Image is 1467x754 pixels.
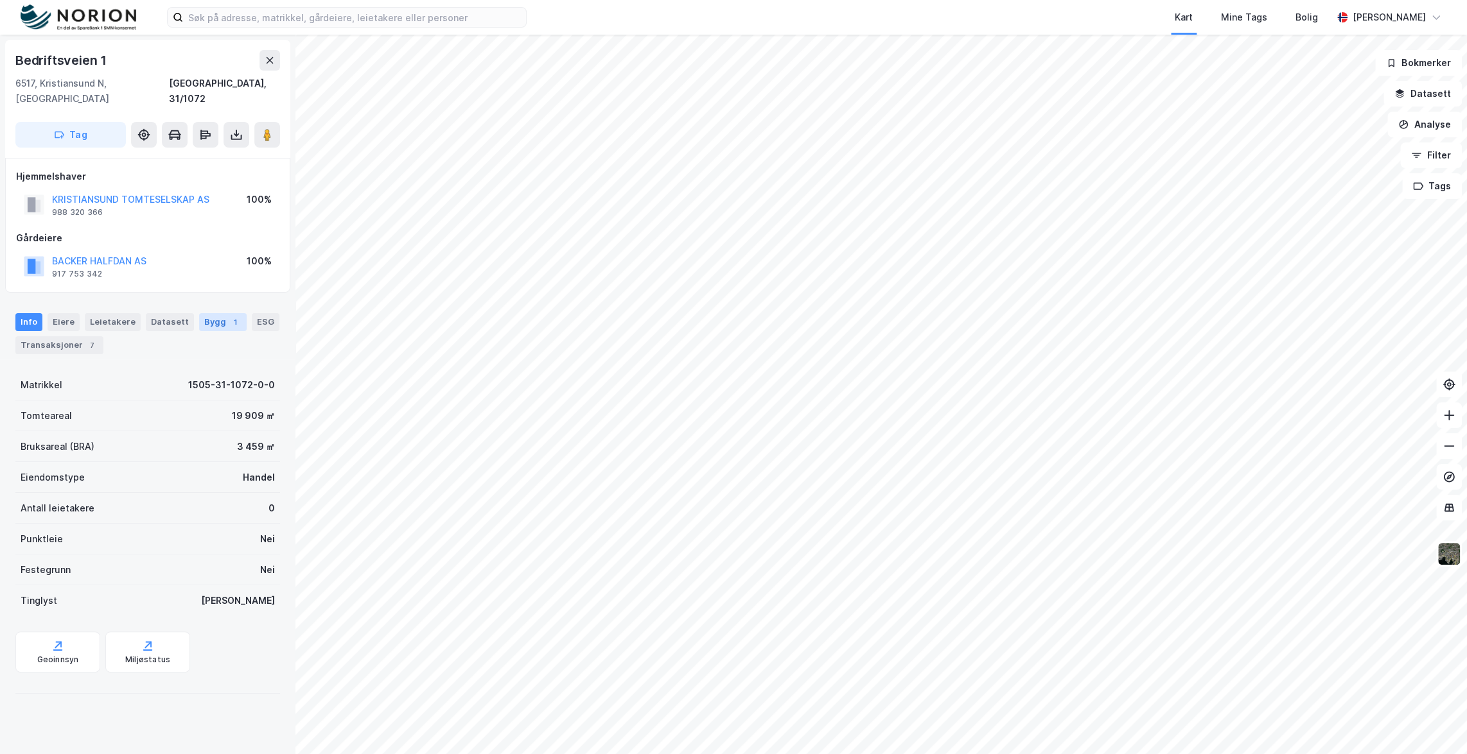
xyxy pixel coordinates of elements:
div: Kart [1175,10,1193,25]
div: 19 909 ㎡ [232,408,275,424]
div: Transaksjoner [15,336,103,354]
button: Filter [1400,142,1462,168]
button: Analyse [1387,112,1462,137]
img: norion-logo.80e7a08dc31c2e691866.png [21,4,136,31]
div: Geoinnsyn [37,655,79,665]
button: Tags [1402,173,1462,199]
div: Bygg [199,313,247,331]
div: 917 753 342 [52,269,102,279]
div: Festegrunn [21,562,71,578]
div: Nei [260,531,275,547]
div: 6517, Kristiansund N, [GEOGRAPHIC_DATA] [15,76,169,107]
div: Nei [260,562,275,578]
div: Miljøstatus [125,655,170,665]
input: Søk på adresse, matrikkel, gårdeiere, leietakere eller personer [183,8,526,27]
div: Info [15,313,42,331]
button: Tag [15,122,126,148]
div: Kontrollprogram for chat [1403,692,1467,754]
div: 0 [268,501,275,516]
div: Bedriftsveien 1 [15,50,109,71]
div: Punktleie [21,531,63,547]
div: Bolig [1296,10,1318,25]
div: Hjemmelshaver [16,169,279,184]
div: Tinglyst [21,593,57,608]
div: Gårdeiere [16,230,279,246]
div: 1505-31-1072-0-0 [188,377,275,393]
div: ESG [252,313,279,331]
div: [PERSON_NAME] [1353,10,1426,25]
div: Eiendomstype [21,470,85,485]
div: Antall leietakere [21,501,94,516]
div: [PERSON_NAME] [201,593,275,608]
div: [GEOGRAPHIC_DATA], 31/1072 [169,76,280,107]
div: 100% [247,253,272,269]
div: 7 [85,339,98,352]
div: 1 [229,316,242,329]
img: 9k= [1437,542,1461,566]
div: Mine Tags [1221,10,1267,25]
div: Leietakere [85,313,141,331]
div: Matrikkel [21,377,62,393]
button: Datasett [1384,81,1462,107]
button: Bokmerker [1375,50,1462,76]
div: Datasett [146,313,194,331]
div: Bruksareal (BRA) [21,439,94,454]
div: Tomteareal [21,408,72,424]
iframe: Chat Widget [1403,692,1467,754]
div: 988 320 366 [52,207,103,218]
div: 3 459 ㎡ [237,439,275,454]
div: 100% [247,192,272,207]
div: Handel [243,470,275,485]
div: Eiere [48,313,80,331]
